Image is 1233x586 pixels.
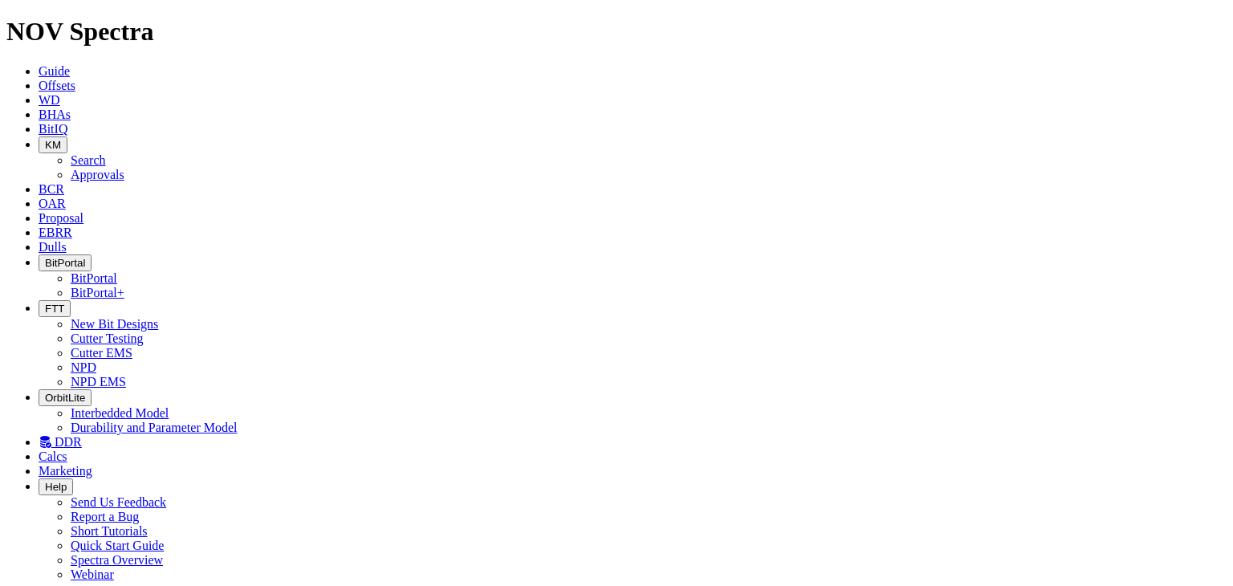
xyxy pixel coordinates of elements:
[71,168,124,181] a: Approvals
[39,197,66,210] a: OAR
[55,435,82,449] span: DDR
[71,539,164,552] a: Quick Start Guide
[71,332,144,345] a: Cutter Testing
[71,553,163,567] a: Spectra Overview
[71,406,169,420] a: Interbedded Model
[71,524,148,538] a: Short Tutorials
[39,254,92,271] button: BitPortal
[39,108,71,121] a: BHAs
[71,360,96,374] a: NPD
[71,286,124,299] a: BitPortal+
[39,435,82,449] a: DDR
[45,392,85,404] span: OrbitLite
[45,257,85,269] span: BitPortal
[71,317,158,331] a: New Bit Designs
[39,226,72,239] a: EBRR
[39,136,67,153] button: KM
[39,79,75,92] a: Offsets
[71,153,106,167] a: Search
[71,495,166,509] a: Send Us Feedback
[39,240,67,254] a: Dulls
[39,478,73,495] button: Help
[39,450,67,463] a: Calcs
[71,375,126,389] a: NPD EMS
[71,510,139,523] a: Report a Bug
[39,93,60,107] a: WD
[71,421,238,434] a: Durability and Parameter Model
[39,211,83,225] a: Proposal
[39,464,92,478] a: Marketing
[39,122,67,136] a: BitIQ
[71,346,132,360] a: Cutter EMS
[39,389,92,406] button: OrbitLite
[45,139,61,151] span: KM
[71,568,114,581] a: Webinar
[39,182,64,196] a: BCR
[45,481,67,493] span: Help
[39,64,70,78] a: Guide
[6,17,1227,47] h1: NOV Spectra
[39,300,71,317] button: FTT
[45,303,64,315] span: FTT
[71,271,117,285] a: BitPortal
